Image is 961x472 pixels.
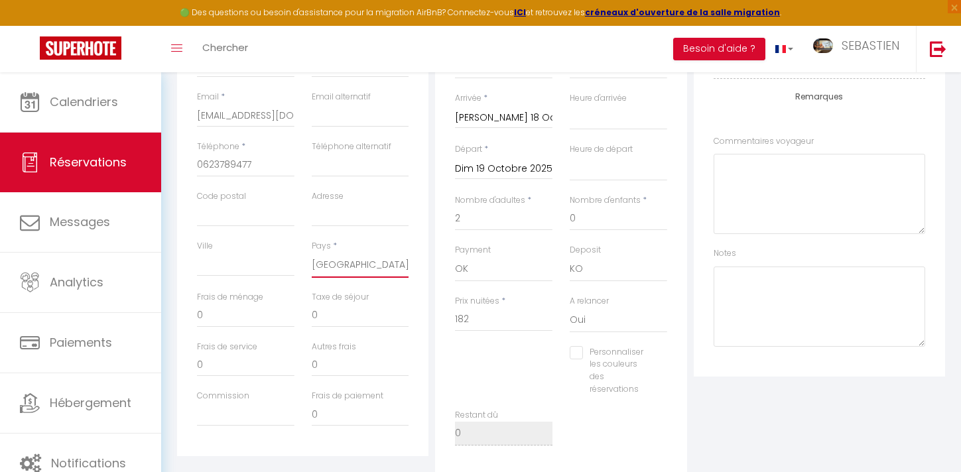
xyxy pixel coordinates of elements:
[11,5,50,45] button: Ouvrir le widget de chat LiveChat
[197,341,257,353] label: Frais de service
[197,190,246,203] label: Code postal
[50,274,103,290] span: Analytics
[570,295,609,308] label: A relancer
[312,390,383,402] label: Frais de paiement
[455,244,491,257] label: Payment
[455,295,499,308] label: Prix nuitées
[570,143,633,156] label: Heure de départ
[455,143,482,156] label: Départ
[197,141,239,153] label: Téléphone
[842,37,899,54] span: SEBASTIEN
[50,93,118,110] span: Calendriers
[50,154,127,170] span: Réservations
[585,7,780,18] a: créneaux d'ouverture de la salle migration
[583,346,651,396] label: Personnaliser les couleurs des réservations
[312,291,369,304] label: Taxe de séjour
[673,38,765,60] button: Besoin d'aide ?
[312,240,331,253] label: Pays
[714,247,736,260] label: Notes
[192,26,258,72] a: Chercher
[312,190,344,203] label: Adresse
[51,455,126,471] span: Notifications
[197,291,263,304] label: Frais de ménage
[714,135,814,148] label: Commentaires voyageur
[570,194,641,207] label: Nombre d'enfants
[514,7,526,18] a: ICI
[50,394,131,411] span: Hébergement
[50,334,112,351] span: Paiements
[312,141,391,153] label: Téléphone alternatif
[197,240,213,253] label: Ville
[455,194,525,207] label: Nombre d'adultes
[197,91,219,103] label: Email
[197,390,249,402] label: Commission
[40,36,121,60] img: Super Booking
[714,92,925,101] h4: Remarques
[455,92,481,105] label: Arrivée
[930,40,946,57] img: logout
[905,412,951,462] iframe: Chat
[813,38,833,54] img: ...
[455,409,498,422] label: Restant dû
[312,91,371,103] label: Email alternatif
[312,341,356,353] label: Autres frais
[803,26,916,72] a: ... SEBASTIEN
[50,213,110,230] span: Messages
[202,40,248,54] span: Chercher
[570,92,627,105] label: Heure d'arrivée
[570,244,601,257] label: Deposit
